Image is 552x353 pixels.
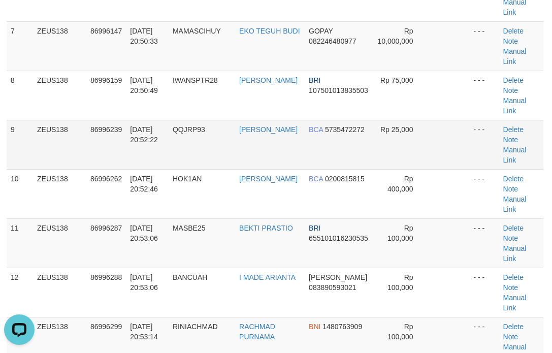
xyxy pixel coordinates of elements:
[130,76,158,94] span: [DATE] 20:50:49
[387,273,413,292] span: Rp 100,000
[503,323,524,331] a: Delete
[173,224,206,232] span: MASBE25
[503,27,524,35] a: Delete
[325,175,365,183] span: Copy 0200815815 to clipboard
[309,76,320,84] span: BRI
[90,273,122,281] span: 86996288
[173,175,202,183] span: HOK1AN
[503,76,524,84] a: Delete
[130,175,158,193] span: [DATE] 20:52:46
[309,86,368,94] span: Copy 107501013835503 to clipboard
[33,218,86,268] td: ZEUS138
[239,273,296,281] a: I MADE ARIANTA
[503,195,527,213] a: Manual Link
[309,175,323,183] span: BCA
[173,27,221,35] span: MAMASCIHUY
[503,146,527,164] a: Manual Link
[503,97,527,115] a: Manual Link
[469,71,499,120] td: - - -
[130,224,158,242] span: [DATE] 20:53:06
[90,125,122,134] span: 86996239
[503,273,524,281] a: Delete
[33,71,86,120] td: ZEUS138
[378,27,413,45] span: Rp 10,000,000
[90,27,122,35] span: 86996147
[503,294,527,312] a: Manual Link
[309,234,368,242] span: Copy 655101016230535 to clipboard
[309,323,320,331] span: BNI
[7,268,33,317] td: 12
[325,125,365,134] span: Copy 5735472272 to clipboard
[130,323,158,341] span: [DATE] 20:53:14
[239,323,275,341] a: RACHMAD PURNAMA
[173,76,218,84] span: IWANSPTR28
[503,175,524,183] a: Delete
[173,323,218,331] span: RINIACHMAD
[173,125,205,134] span: QQJRP93
[90,175,122,183] span: 86996262
[239,175,298,183] a: [PERSON_NAME]
[469,218,499,268] td: - - -
[503,283,518,292] a: Note
[239,125,298,134] a: [PERSON_NAME]
[503,136,518,144] a: Note
[387,323,413,341] span: Rp 100,000
[33,21,86,71] td: ZEUS138
[380,125,413,134] span: Rp 25,000
[503,333,518,341] a: Note
[309,37,356,45] span: Copy 082246480977 to clipboard
[7,120,33,169] td: 9
[503,86,518,94] a: Note
[33,268,86,317] td: ZEUS138
[309,125,323,134] span: BCA
[309,224,320,232] span: BRI
[469,268,499,317] td: - - -
[4,4,35,35] button: Open LiveChat chat widget
[503,125,524,134] a: Delete
[239,27,300,35] a: EKO TEGUH BUDI
[90,323,122,331] span: 86996299
[130,27,158,45] span: [DATE] 20:50:33
[90,76,122,84] span: 86996159
[322,323,362,331] span: Copy 1480763909 to clipboard
[7,71,33,120] td: 8
[7,169,33,218] td: 10
[130,125,158,144] span: [DATE] 20:52:22
[503,185,518,193] a: Note
[387,175,413,193] span: Rp 400,000
[503,37,518,45] a: Note
[239,224,293,232] a: BEKTI PRASTIO
[503,47,527,66] a: Manual Link
[309,27,333,35] span: GOPAY
[7,218,33,268] td: 11
[503,244,527,263] a: Manual Link
[7,21,33,71] td: 7
[387,224,413,242] span: Rp 100,000
[469,120,499,169] td: - - -
[309,283,356,292] span: Copy 083890593021 to clipboard
[239,76,298,84] a: [PERSON_NAME]
[33,120,86,169] td: ZEUS138
[503,224,524,232] a: Delete
[380,76,413,84] span: Rp 75,000
[469,169,499,218] td: - - -
[173,273,207,281] span: BANCUAH
[33,169,86,218] td: ZEUS138
[130,273,158,292] span: [DATE] 20:53:06
[469,21,499,71] td: - - -
[309,273,367,281] span: [PERSON_NAME]
[90,224,122,232] span: 86996287
[503,234,518,242] a: Note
